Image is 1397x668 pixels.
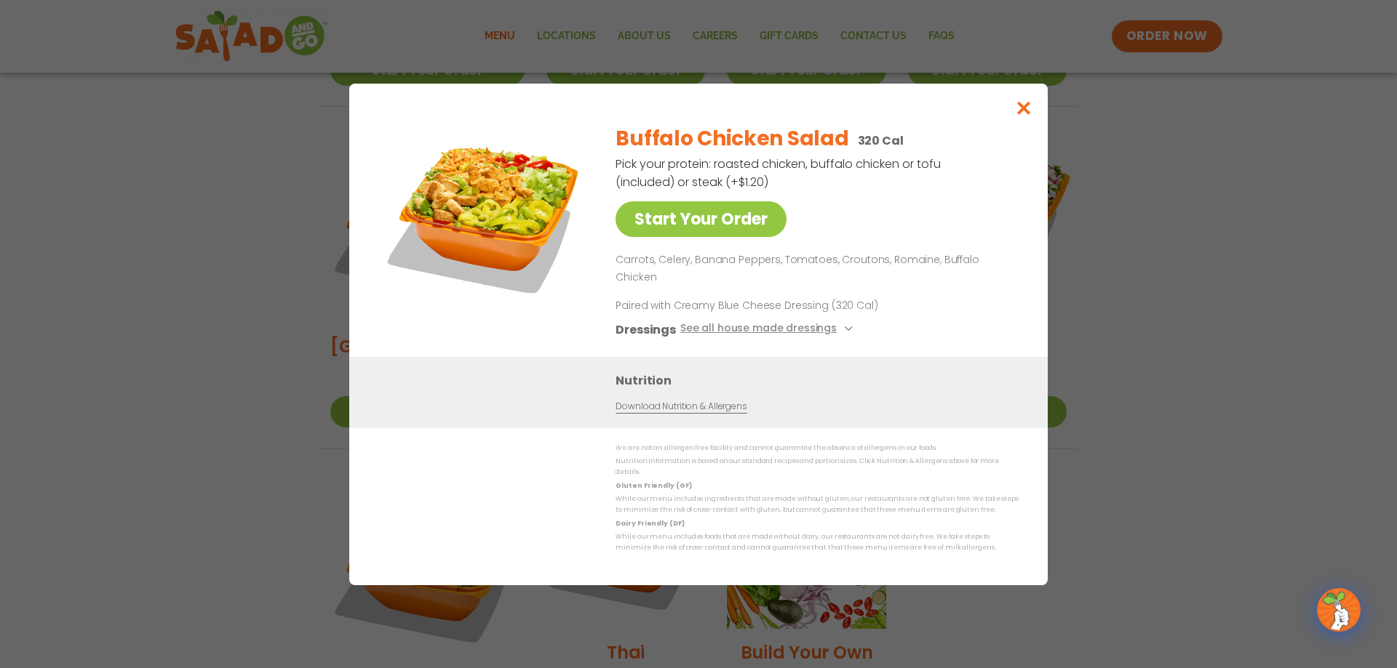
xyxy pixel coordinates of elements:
p: 320 Cal [858,132,904,150]
img: wpChatIcon [1318,589,1359,630]
p: While our menu includes ingredients that are made without gluten, our restaurants are not gluten ... [616,494,1019,516]
p: Pick your protein: roasted chicken, buffalo chicken or tofu (included) or steak (+$1.20) [616,155,943,191]
p: Paired with Creamy Blue Cheese Dressing (320 Cal) [616,297,885,313]
h3: Nutrition [616,371,1026,389]
strong: Dairy Friendly (DF) [616,518,684,527]
p: While our menu includes foods that are made without dairy, our restaurants are not dairy free. We... [616,531,1019,554]
a: Start Your Order [616,201,787,237]
strong: Gluten Friendly (GF) [616,480,691,489]
p: Carrots, Celery, Banana Peppers, Tomatoes, Croutons, Romaine, Buffalo Chicken [616,251,1013,286]
h3: Dressings [616,320,676,338]
button: Close modal [1000,84,1048,132]
p: Nutrition information is based on our standard recipes and portion sizes. Click Nutrition & Aller... [616,456,1019,478]
button: See all house made dressings [680,320,857,338]
h2: Buffalo Chicken Salad [616,124,848,154]
img: Featured product photo for Buffalo Chicken Salad [382,113,586,316]
p: We are not an allergen free facility and cannot guarantee the absence of allergens in our foods. [616,443,1019,454]
a: Download Nutrition & Allergens [616,399,747,413]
